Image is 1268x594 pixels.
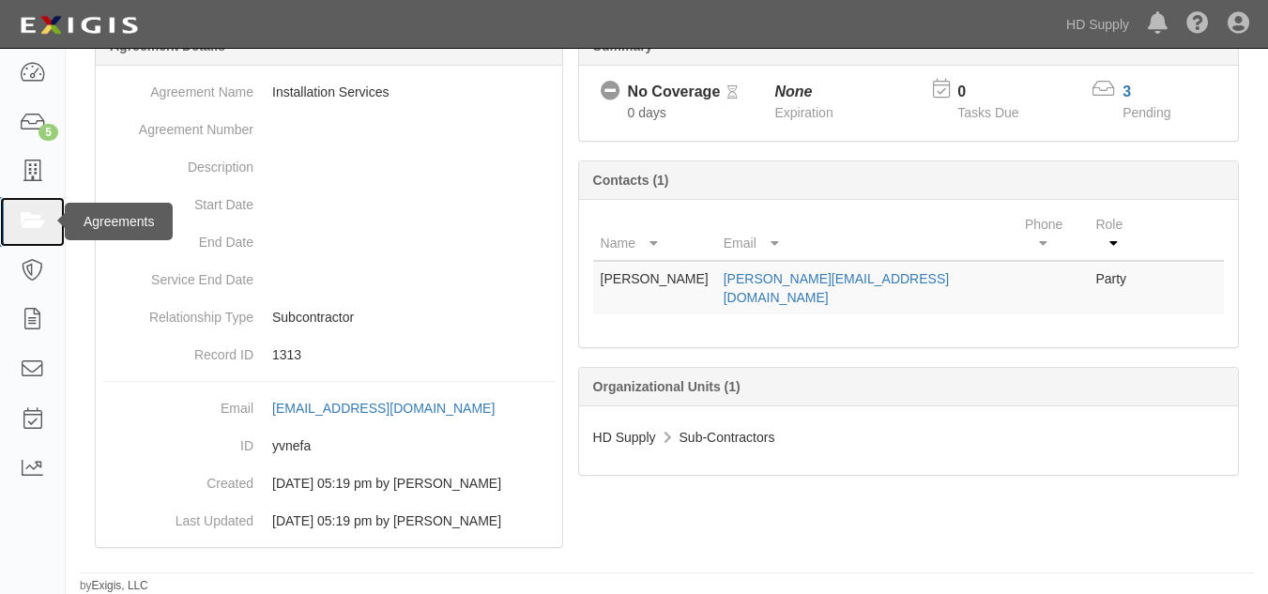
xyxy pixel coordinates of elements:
dd: Installation Services [103,73,555,111]
dt: Agreement Name [103,73,253,101]
dt: Service End Date [103,261,253,289]
a: HD Supply [1057,6,1138,43]
dt: Last Updated [103,502,253,530]
img: logo-5460c22ac91f19d4615b14bd174203de0afe785f0fc80cf4dbbc73dc1793850b.png [14,8,144,42]
a: 3 [1123,84,1131,99]
p: 1313 [272,345,555,364]
dt: Created [103,465,253,493]
dt: Start Date [103,186,253,214]
dt: End Date [103,223,253,251]
dt: ID [103,427,253,455]
span: HD Supply [593,430,656,445]
b: Organizational Units (1) [593,379,741,394]
i: Pending Review [727,86,738,99]
div: [EMAIL_ADDRESS][DOMAIN_NAME] [272,399,495,418]
dt: Record ID [103,336,253,364]
div: 5 [38,124,58,141]
a: Exigis, LLC [92,579,148,592]
dt: Description [103,148,253,176]
i: Help Center - Complianz [1186,13,1209,36]
p: 0 [957,82,1042,103]
span: Pending [1123,105,1170,120]
dd: [DATE] 05:19 pm by [PERSON_NAME] [103,465,555,502]
a: [EMAIL_ADDRESS][DOMAIN_NAME] [272,401,515,416]
th: Name [593,207,716,261]
small: by [80,578,148,594]
dd: Subcontractor [103,298,555,336]
div: Agreements [65,203,173,240]
i: No Coverage [601,82,620,101]
dt: Agreement Number [103,111,253,139]
b: Contacts (1) [593,173,669,188]
span: Expiration [774,105,833,120]
span: Since 08/15/2025 [628,105,666,120]
i: None [774,84,812,99]
th: Email [716,207,1017,261]
div: No Coverage [628,82,721,103]
span: Tasks Due [957,105,1018,120]
span: Sub-Contractors [680,430,775,445]
dt: Relationship Type [103,298,253,327]
th: Role [1088,207,1149,261]
td: Party [1088,261,1149,314]
a: [PERSON_NAME][EMAIL_ADDRESS][DOMAIN_NAME] [724,271,949,305]
dd: [DATE] 05:19 pm by [PERSON_NAME] [103,502,555,540]
td: [PERSON_NAME] [593,261,716,314]
th: Phone [1017,207,1088,261]
dd: yvnefa [103,427,555,465]
dt: Email [103,389,253,418]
